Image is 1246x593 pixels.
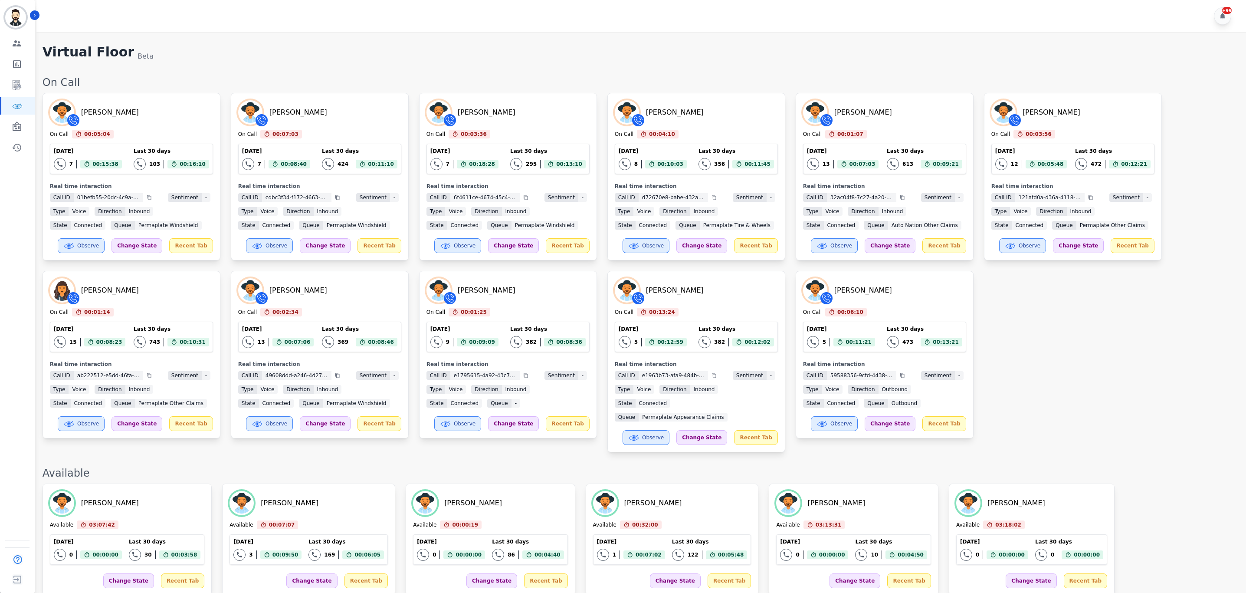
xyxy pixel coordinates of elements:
span: Sentiment [168,193,202,202]
span: voice [257,207,278,216]
div: 743 [149,339,160,346]
div: Last 30 days [887,326,962,333]
span: d72670e8-babe-432a-8d35-0c862292aca8 [639,193,708,202]
div: Last 30 days [134,148,209,155]
span: Observe [454,242,475,249]
span: State [615,221,636,230]
span: State [238,399,259,408]
div: 12 [1011,161,1018,168]
div: Change State [111,416,162,431]
span: Observe [642,242,664,249]
img: Avatar [426,100,451,125]
div: Change State [488,238,539,253]
span: outbound [879,385,912,394]
span: Type [803,207,822,216]
div: [PERSON_NAME] [269,107,327,118]
div: 295 [526,161,537,168]
div: 8 [634,161,638,168]
div: On Call [426,309,445,316]
span: connected [447,221,482,230]
div: Real time interaction [426,183,590,190]
div: [DATE] [807,148,879,155]
div: On Call [803,309,822,316]
div: Last 30 days [510,148,586,155]
div: Real time interaction [991,183,1154,190]
span: - [1143,193,1152,202]
span: 00:05:48 [1038,160,1064,168]
span: voice [633,385,654,394]
span: Type [615,207,634,216]
span: connected [447,399,482,408]
span: Direction [471,385,502,394]
div: 472 [1091,161,1102,168]
span: Observe [642,434,664,441]
span: 00:07:03 [849,160,875,168]
div: [PERSON_NAME] [81,285,139,296]
span: Observe [830,420,852,427]
span: Queue [864,399,888,408]
div: Recent Tab [734,238,777,253]
span: Type [426,207,446,216]
div: Last 30 days [322,326,397,333]
div: [PERSON_NAME] [834,107,892,118]
div: 473 [902,339,913,346]
button: Observe [999,238,1046,253]
div: Recent Tab [169,416,213,431]
span: Direction [659,207,690,216]
span: State [426,399,447,408]
span: 6f4611ce-4674-45c4-b64b-8196eb6f404f [450,193,520,202]
span: 00:08:36 [556,338,582,346]
div: [PERSON_NAME] [458,285,515,296]
button: Observe [246,238,293,253]
span: Call ID [50,371,74,380]
span: connected [259,399,294,408]
div: On Call [50,309,69,316]
div: Last 30 days [887,148,962,155]
span: Call ID [991,193,1015,202]
div: 13 [823,161,830,168]
div: [PERSON_NAME] [269,285,327,296]
span: - [955,371,964,380]
span: State [426,221,447,230]
span: Permaplate Appearance Claims [639,413,727,422]
span: State [615,399,636,408]
span: inbound [690,385,718,394]
div: Real time interaction [803,361,966,368]
span: 00:03:56 [1026,130,1052,138]
span: Observe [830,242,852,249]
img: Avatar [615,100,639,125]
span: 00:08:23 [96,338,122,346]
img: Avatar [413,491,437,515]
span: Queue [299,221,323,230]
span: Queue [1052,221,1076,230]
span: Type [426,385,446,394]
span: Observe [266,420,287,427]
img: Avatar [776,491,800,515]
span: State [50,399,71,408]
span: Permaplate Windshield [323,399,390,408]
div: [PERSON_NAME] [1023,107,1080,118]
span: - [578,193,587,202]
span: Call ID [615,193,639,202]
div: 13 [258,339,265,346]
div: Real time interaction [426,361,590,368]
span: 32ac04f8-7c27-4a20-8d1f-c21f454f9184 [827,193,896,202]
span: - [390,193,399,202]
span: 00:09:21 [933,160,959,168]
span: Direction [659,385,690,394]
span: 01befb55-20dc-4c9a-8ca9-fa2c889fbf67 [74,193,143,202]
div: On Call [615,131,633,138]
span: 00:03:36 [461,130,487,138]
span: Queue [675,221,699,230]
span: Direction [848,207,878,216]
span: Type [803,385,822,394]
img: Avatar [50,278,74,303]
span: 00:05:04 [84,130,110,138]
span: 00:08:40 [281,160,307,168]
span: connected [71,221,106,230]
span: voice [633,207,654,216]
span: Outbound [888,399,921,408]
div: 356 [714,161,725,168]
button: Observe [623,430,669,445]
div: 382 [526,339,537,346]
